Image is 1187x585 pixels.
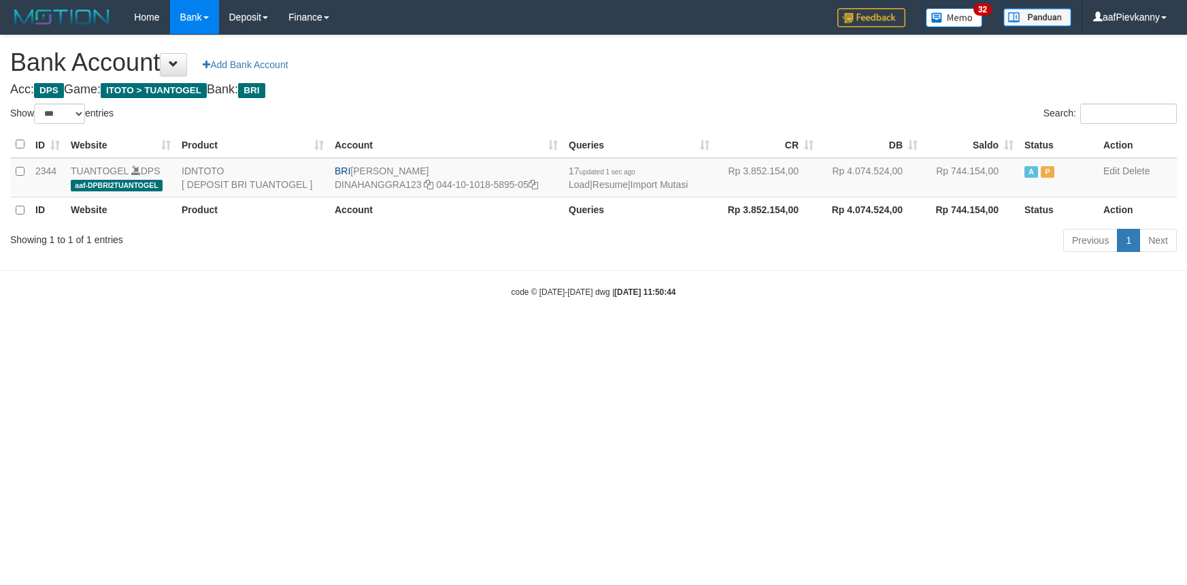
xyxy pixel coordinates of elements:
[238,83,265,98] span: BRI
[335,179,422,190] a: DINAHANGGRA123
[631,179,688,190] a: Import Mutasi
[512,287,676,297] small: code © [DATE]-[DATE] dwg |
[1098,131,1177,158] th: Action
[329,197,563,223] th: Account
[819,197,923,223] th: Rp 4.074.524,00
[529,179,538,190] a: Copy 044101018589505 to clipboard
[1103,165,1120,176] a: Edit
[176,197,329,223] th: Product
[176,158,329,197] td: IDNTOTO [ DEPOSIT BRI TUANTOGEL ]
[923,158,1019,197] td: Rp 744.154,00
[715,131,819,158] th: CR: activate to sort column ascending
[34,104,85,124] select: Showentries
[10,104,114,124] label: Show entries
[65,197,176,223] th: Website
[569,165,688,190] span: | |
[329,158,563,197] td: [PERSON_NAME] 044-10-1018-5895-05
[1003,8,1071,27] img: panduan.png
[837,8,905,27] img: Feedback.jpg
[1098,197,1177,223] th: Action
[1139,229,1177,252] a: Next
[10,49,1177,76] h1: Bank Account
[335,165,350,176] span: BRI
[563,197,715,223] th: Queries
[715,158,819,197] td: Rp 3.852.154,00
[1043,104,1177,124] label: Search:
[424,179,433,190] a: Copy DINAHANGGRA123 to clipboard
[71,165,129,176] a: TUANTOGEL
[1041,166,1054,178] span: Paused
[1117,229,1140,252] a: 1
[563,131,715,158] th: Queries: activate to sort column ascending
[592,179,628,190] a: Resume
[194,53,297,76] a: Add Bank Account
[819,131,923,158] th: DB: activate to sort column ascending
[923,197,1019,223] th: Rp 744.154,00
[923,131,1019,158] th: Saldo: activate to sort column ascending
[715,197,819,223] th: Rp 3.852.154,00
[973,3,992,16] span: 32
[1122,165,1150,176] a: Delete
[1080,104,1177,124] input: Search:
[176,131,329,158] th: Product: activate to sort column ascending
[569,179,590,190] a: Load
[614,287,675,297] strong: [DATE] 11:50:44
[34,83,64,98] span: DPS
[65,158,176,197] td: DPS
[819,158,923,197] td: Rp 4.074.524,00
[30,158,65,197] td: 2344
[65,131,176,158] th: Website: activate to sort column ascending
[1063,229,1118,252] a: Previous
[926,8,983,27] img: Button%20Memo.svg
[71,180,163,191] span: aaf-DPBRI2TUANTOGEL
[30,131,65,158] th: ID: activate to sort column ascending
[569,165,635,176] span: 17
[10,227,484,247] div: Showing 1 to 1 of 1 entries
[1019,197,1098,223] th: Status
[329,131,563,158] th: Account: activate to sort column ascending
[10,83,1177,97] h4: Acc: Game: Bank:
[101,83,207,98] span: ITOTO > TUANTOGEL
[30,197,65,223] th: ID
[1019,131,1098,158] th: Status
[10,7,114,27] img: MOTION_logo.png
[580,168,635,176] span: updated 1 sec ago
[1024,166,1038,178] span: Active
